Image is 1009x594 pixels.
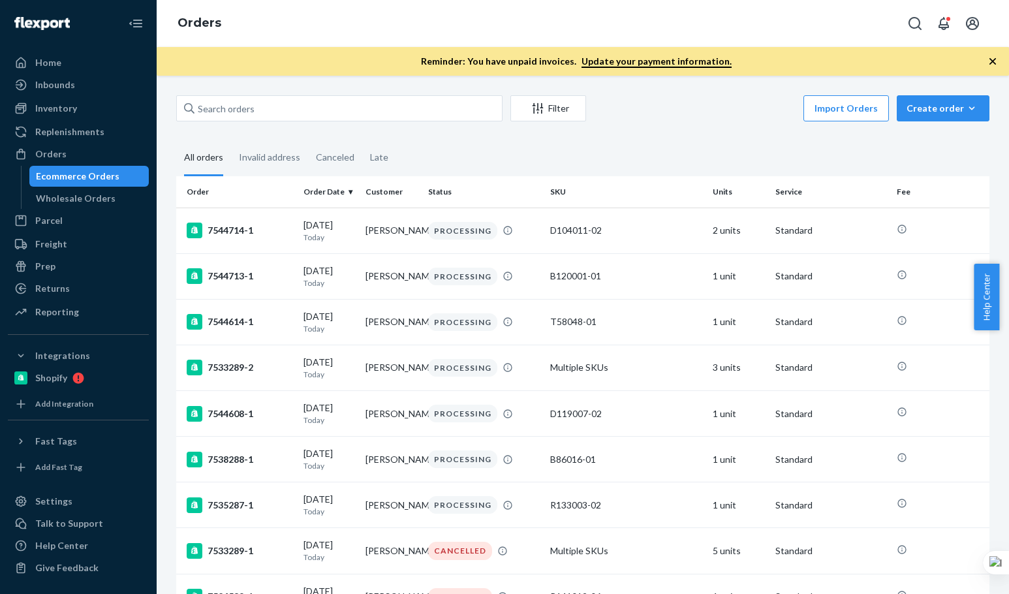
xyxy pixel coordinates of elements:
a: Help Center [8,535,149,556]
td: [PERSON_NAME] [360,208,423,253]
button: Help Center [974,264,999,330]
div: Shopify [35,371,67,384]
th: Fee [892,176,989,208]
td: 1 unit [707,482,770,528]
div: 7544608-1 [187,406,293,422]
div: D104011-02 [550,224,702,237]
div: PROCESSING [428,405,497,422]
button: Open notifications [931,10,957,37]
div: Create order [907,102,980,115]
a: Reporting [8,302,149,322]
td: 1 unit [707,253,770,299]
td: 1 unit [707,299,770,345]
div: Ecommerce Orders [36,170,119,183]
div: 7544714-1 [187,223,293,238]
div: 7544614-1 [187,314,293,330]
button: Talk to Support [8,513,149,534]
p: Standard [775,361,887,374]
div: Wholesale Orders [36,192,116,205]
div: Parcel [35,214,63,227]
td: [PERSON_NAME] [360,299,423,345]
div: [DATE] [303,447,356,471]
div: 7538288-1 [187,452,293,467]
a: Prep [8,256,149,277]
td: [PERSON_NAME] [360,437,423,482]
p: Standard [775,453,887,466]
div: [DATE] [303,356,356,380]
div: PROCESSING [428,450,497,468]
div: Returns [35,282,70,295]
a: Add Integration [8,394,149,414]
div: [DATE] [303,493,356,517]
input: Search orders [176,95,503,121]
th: Service [770,176,892,208]
div: Add Integration [35,398,93,409]
td: Multiple SKUs [545,345,707,390]
div: Freight [35,238,67,251]
div: CANCELLED [428,542,492,559]
div: Inventory [35,102,77,115]
td: [PERSON_NAME] [360,528,423,574]
p: Standard [775,499,887,512]
th: Units [707,176,770,208]
a: Freight [8,234,149,255]
a: Parcel [8,210,149,231]
div: Fast Tags [35,435,77,448]
div: PROCESSING [428,222,497,240]
th: Order [176,176,298,208]
div: Give Feedback [35,561,99,574]
div: Reporting [35,305,79,319]
div: Canceled [316,140,354,174]
p: Today [303,277,356,289]
div: B120001-01 [550,270,702,283]
div: R133003-02 [550,499,702,512]
td: 1 unit [707,391,770,437]
button: Close Navigation [123,10,149,37]
a: Orders [8,144,149,164]
p: Today [303,414,356,426]
ol: breadcrumbs [167,5,232,42]
button: Give Feedback [8,557,149,578]
td: 2 units [707,208,770,253]
td: [PERSON_NAME] [360,345,423,390]
div: Late [370,140,388,174]
a: Wholesale Orders [29,188,149,209]
p: Today [303,460,356,471]
button: Open Search Box [902,10,928,37]
div: Settings [35,495,72,508]
th: Status [423,176,545,208]
p: Today [303,232,356,243]
div: Invalid address [239,140,300,174]
th: Order Date [298,176,361,208]
p: Today [303,506,356,517]
p: Standard [775,224,887,237]
div: PROCESSING [428,268,497,285]
div: B86016-01 [550,453,702,466]
a: Update your payment information. [582,55,732,68]
p: Standard [775,407,887,420]
a: Add Fast Tag [8,457,149,478]
a: Inbounds [8,74,149,95]
div: Filter [511,102,585,115]
div: Talk to Support [35,517,103,530]
div: Add Fast Tag [35,461,82,473]
a: Replenishments [8,121,149,142]
div: T58048-01 [550,315,702,328]
td: 3 units [707,345,770,390]
button: Open account menu [959,10,986,37]
div: [DATE] [303,401,356,426]
th: SKU [545,176,707,208]
a: Orders [178,16,221,30]
a: Settings [8,491,149,512]
td: [PERSON_NAME] [360,482,423,528]
p: Standard [775,270,887,283]
div: Help Center [35,539,88,552]
td: 5 units [707,528,770,574]
div: [DATE] [303,264,356,289]
div: PROCESSING [428,496,497,514]
button: Import Orders [803,95,889,121]
div: Home [35,56,61,69]
div: Inbounds [35,78,75,91]
div: [DATE] [303,310,356,334]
